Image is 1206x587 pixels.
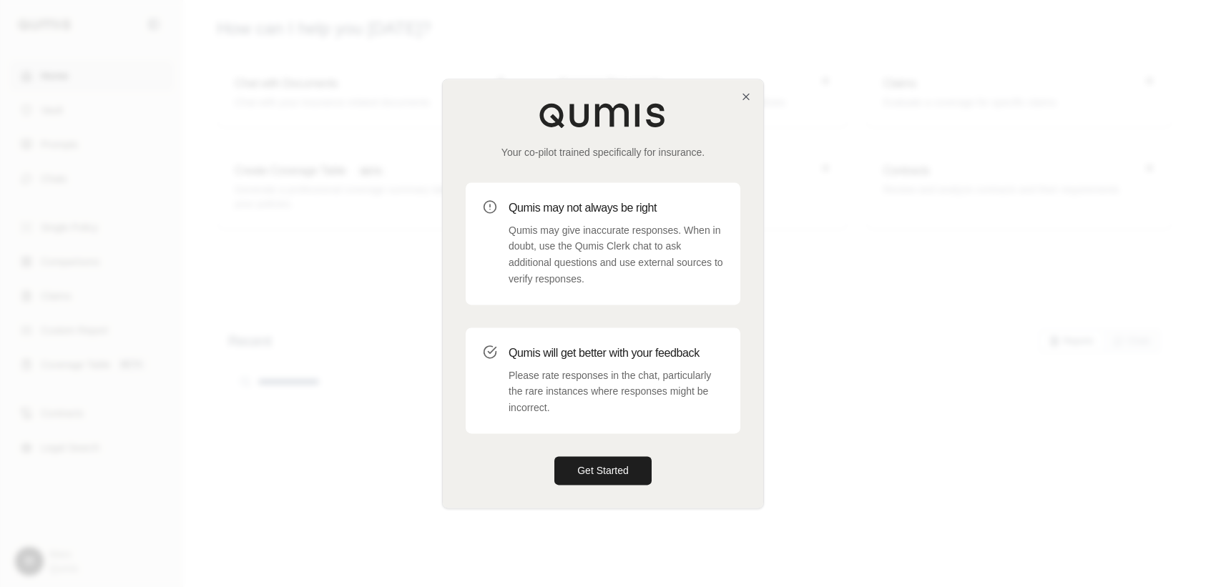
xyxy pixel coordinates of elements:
h3: Qumis may not always be right [509,199,723,217]
button: Get Started [554,456,652,485]
p: Please rate responses in the chat, particularly the rare instances where responses might be incor... [509,368,723,416]
h3: Qumis will get better with your feedback [509,345,723,362]
p: Your co-pilot trained specifically for insurance. [466,145,740,159]
img: Qumis Logo [539,102,667,128]
p: Qumis may give inaccurate responses. When in doubt, use the Qumis Clerk chat to ask additional qu... [509,222,723,287]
